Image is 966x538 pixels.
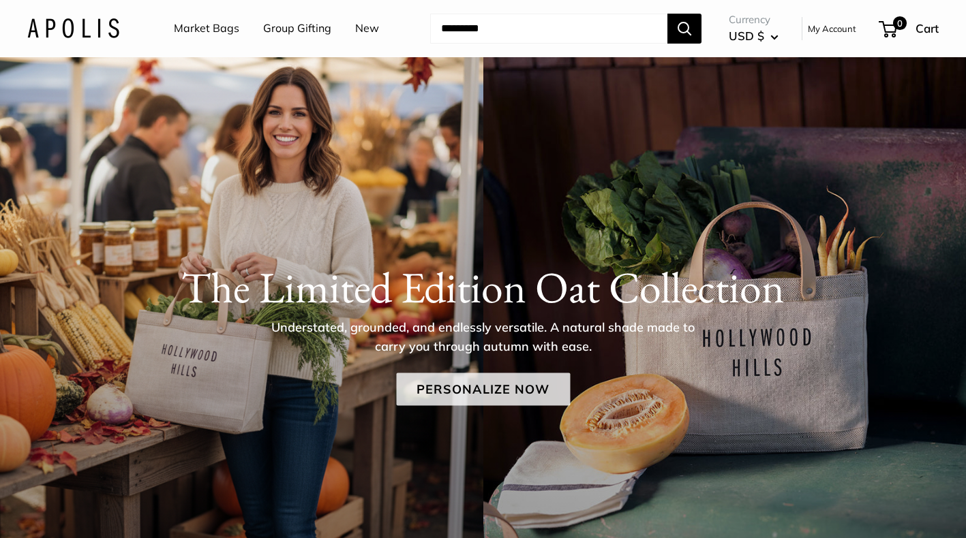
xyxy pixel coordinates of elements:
a: My Account [808,20,856,37]
button: Search [667,14,701,44]
a: Market Bags [174,18,239,39]
img: Apolis [27,18,119,38]
span: Currency [729,10,779,29]
input: Search... [430,14,667,44]
a: Personalize Now [396,373,570,406]
button: USD $ [729,25,779,47]
a: 0 Cart [880,18,939,39]
span: Cart [916,21,939,35]
a: New [355,18,379,39]
h1: The Limited Edition Oat Collection [27,262,939,313]
p: Understated, grounded, and endlessly versatile. A natural shade made to carry you through autumn ... [262,318,705,356]
a: Group Gifting [263,18,331,39]
span: 0 [893,16,907,30]
span: USD $ [729,29,764,43]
